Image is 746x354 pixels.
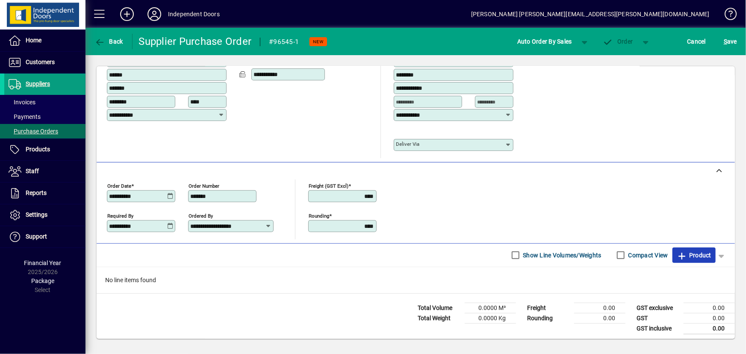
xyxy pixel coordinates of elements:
a: Settings [4,204,86,226]
a: Support [4,226,86,248]
a: Reports [4,183,86,204]
span: Back [94,38,123,45]
mat-label: Order date [107,183,131,189]
span: Staff [26,168,39,174]
span: Product [677,248,711,262]
mat-label: Deliver via [396,141,419,147]
td: 0.00 [574,313,625,323]
td: GST [632,313,684,323]
span: Support [26,233,47,240]
span: Package [31,277,54,284]
a: Products [4,139,86,160]
span: Invoices [9,99,35,106]
td: Rounding [523,313,574,323]
mat-label: Required by [107,212,133,218]
td: GST exclusive [632,303,684,313]
app-page-header-button: Back [86,34,133,49]
span: Customers [26,59,55,65]
div: Supplier Purchase Order [139,35,252,48]
a: Purchase Orders [4,124,86,139]
button: Back [92,34,125,49]
mat-label: Rounding [309,212,329,218]
div: No line items found [97,267,735,293]
button: Product [672,248,716,263]
td: 0.0000 M³ [465,303,516,313]
a: Home [4,30,86,51]
td: Total Volume [413,303,465,313]
mat-label: Ordered by [189,212,213,218]
div: #96545-1 [269,35,299,49]
button: Save [722,34,739,49]
span: Financial Year [24,260,62,266]
span: Payments [9,113,41,120]
div: [PERSON_NAME] [PERSON_NAME][EMAIL_ADDRESS][PERSON_NAME][DOMAIN_NAME] [471,7,710,21]
td: 0.00 [684,313,735,323]
a: Invoices [4,95,86,109]
button: Auto Order By Sales [513,34,576,49]
label: Compact View [627,251,668,260]
span: Home [26,37,41,44]
mat-label: Order number [189,183,219,189]
a: Customers [4,52,86,73]
a: Staff [4,161,86,182]
button: Cancel [685,34,708,49]
button: Add [113,6,141,22]
span: Suppliers [26,80,50,87]
button: Order [599,34,637,49]
span: Cancel [687,35,706,48]
td: 0.00 [684,323,735,334]
td: Total Weight [413,313,465,323]
td: 0.00 [574,303,625,313]
label: Show Line Volumes/Weights [522,251,602,260]
td: GST inclusive [632,323,684,334]
a: Payments [4,109,86,124]
span: NEW [313,39,324,44]
span: S [724,38,727,45]
a: Knowledge Base [718,2,735,29]
span: Products [26,146,50,153]
span: Order [603,38,633,45]
td: 0.0000 Kg [465,313,516,323]
td: Freight [523,303,574,313]
span: Reports [26,189,47,196]
span: Settings [26,211,47,218]
mat-label: Freight (GST excl) [309,183,348,189]
button: Profile [141,6,168,22]
td: 0.00 [684,303,735,313]
span: Purchase Orders [9,128,58,135]
div: Independent Doors [168,7,220,21]
span: Auto Order By Sales [517,35,572,48]
span: ave [724,35,737,48]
